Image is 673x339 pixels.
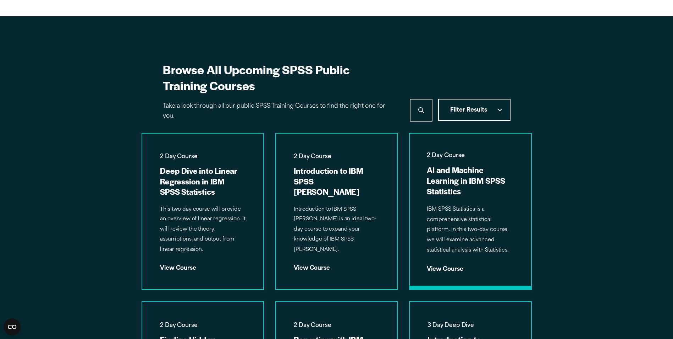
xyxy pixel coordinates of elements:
[438,99,511,121] button: Filter Results Checkmark selected
[160,152,245,164] span: 2 Day Course
[294,205,379,255] p: Introduction to IBM SPSS [PERSON_NAME] is an ideal two-day course to expand your knowledge of IBM...
[163,101,393,122] p: Take a look through all our public SPSS Training Courses to find the right one for you.
[294,321,379,332] span: 2 Day Course
[497,108,502,112] svg: Checkmark selected
[294,165,379,197] h3: Introduction to IBM SPSS [PERSON_NAME]
[427,151,514,163] span: 2 Day Course
[418,107,424,113] svg: Search icon
[294,260,379,271] div: View Course
[294,152,379,164] span: 2 Day Course
[142,134,263,289] a: 2 Day Course Deep Dive into Linear Regression in IBM SPSS Statistics This two day course will pro...
[410,134,531,289] a: 2 Day Course AI and Machine Learning in IBM SPSS Statistics IBM SPSS Statistics is a comprehensiv...
[427,165,514,197] h3: AI and Machine Learning in IBM SPSS Statistics
[160,165,245,197] h3: Deep Dive into Linear Regression in IBM SPSS Statistics
[428,321,513,332] span: 3 Day Deep Dive
[410,99,432,122] button: Search icon Upward pointing chevron
[160,321,245,332] span: 2 Day Course
[160,260,245,271] div: View Course
[276,134,397,289] a: 2 Day Course Introduction to IBM SPSS [PERSON_NAME] Introduction to IBM SPSS [PERSON_NAME] is an ...
[450,107,487,113] span: Filter Results
[427,261,514,272] div: View Course
[160,205,245,255] p: This two day course will provide an overview of linear regression. It will review the theory, ass...
[4,318,21,335] button: Open CMP widget
[163,61,393,93] h2: Browse All Upcoming SPSS Public Training Courses
[427,205,514,256] p: IBM SPSS Statistics is a comprehensive statistical platform. In this two-day course, we will exam...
